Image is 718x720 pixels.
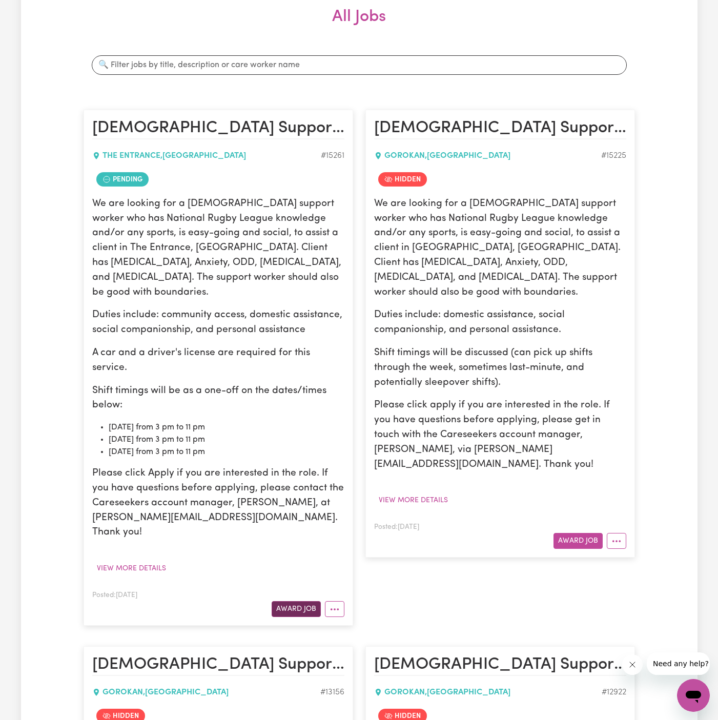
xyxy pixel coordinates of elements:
p: Please click apply if you are interested in the role. If you have questions before applying, plea... [374,398,626,472]
h2: Male Support Worker Needed In Gorokan/The Entrance, NSW [374,118,626,139]
li: [DATE] from 3 pm to 11 pm [109,421,344,434]
p: We are looking for a [DEMOGRAPHIC_DATA] support worker who has National Rugby League knowledge an... [374,197,626,300]
iframe: Close message [622,654,643,675]
iframe: Message from company [647,652,710,675]
input: 🔍 Filter jobs by title, description or care worker name [92,55,627,75]
p: Duties include: community access, domestic assistance, social companionship, and personal assistance [92,308,344,338]
div: Job ID #12922 [602,686,626,698]
span: Posted: [DATE] [374,524,419,530]
h2: Male Support Worker Needed In Gorokan, NSW [92,655,344,675]
p: Shift timings will be discussed (can pick up shifts through the week, sometimes last-minute, and ... [374,346,626,390]
p: Duties include: domestic assistance, social companionship, and personal assistance. [374,308,626,338]
div: THE ENTRANCE , [GEOGRAPHIC_DATA] [92,150,321,162]
p: A car and a driver's license are required for this service. [92,346,344,376]
div: Job ID #13156 [320,686,344,698]
button: Award Job [553,533,603,549]
div: GOROKAN , [GEOGRAPHIC_DATA] [374,686,602,698]
p: Shift timings will be as a one-off on the dates/times below: [92,384,344,414]
h2: Male Support Worker Needed In Gorokan, NSW [374,655,626,675]
li: [DATE] from 3 pm to 11 pm [109,434,344,446]
div: Job ID #15261 [321,150,344,162]
li: [DATE] from 3 pm to 11 pm [109,446,344,458]
button: Award Job [272,601,321,617]
span: Job is hidden [378,172,427,187]
button: View more details [92,561,171,577]
span: Job contract pending review by care worker [96,172,149,187]
p: Please click Apply if you are interested in the role. If you have questions before applying, plea... [92,466,344,540]
span: Posted: [DATE] [92,592,137,599]
h2: Male Support Worker Needed In The Entrance, NSW [92,118,344,139]
p: We are looking for a [DEMOGRAPHIC_DATA] support worker who has National Rugby League knowledge an... [92,197,344,300]
h2: All Jobs [84,7,635,43]
button: More options [607,533,626,549]
div: Job ID #15225 [601,150,626,162]
iframe: Button to launch messaging window [677,679,710,712]
button: View more details [374,492,453,508]
div: GOROKAN , [GEOGRAPHIC_DATA] [374,150,601,162]
button: More options [325,601,344,617]
div: GOROKAN , [GEOGRAPHIC_DATA] [92,686,320,698]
